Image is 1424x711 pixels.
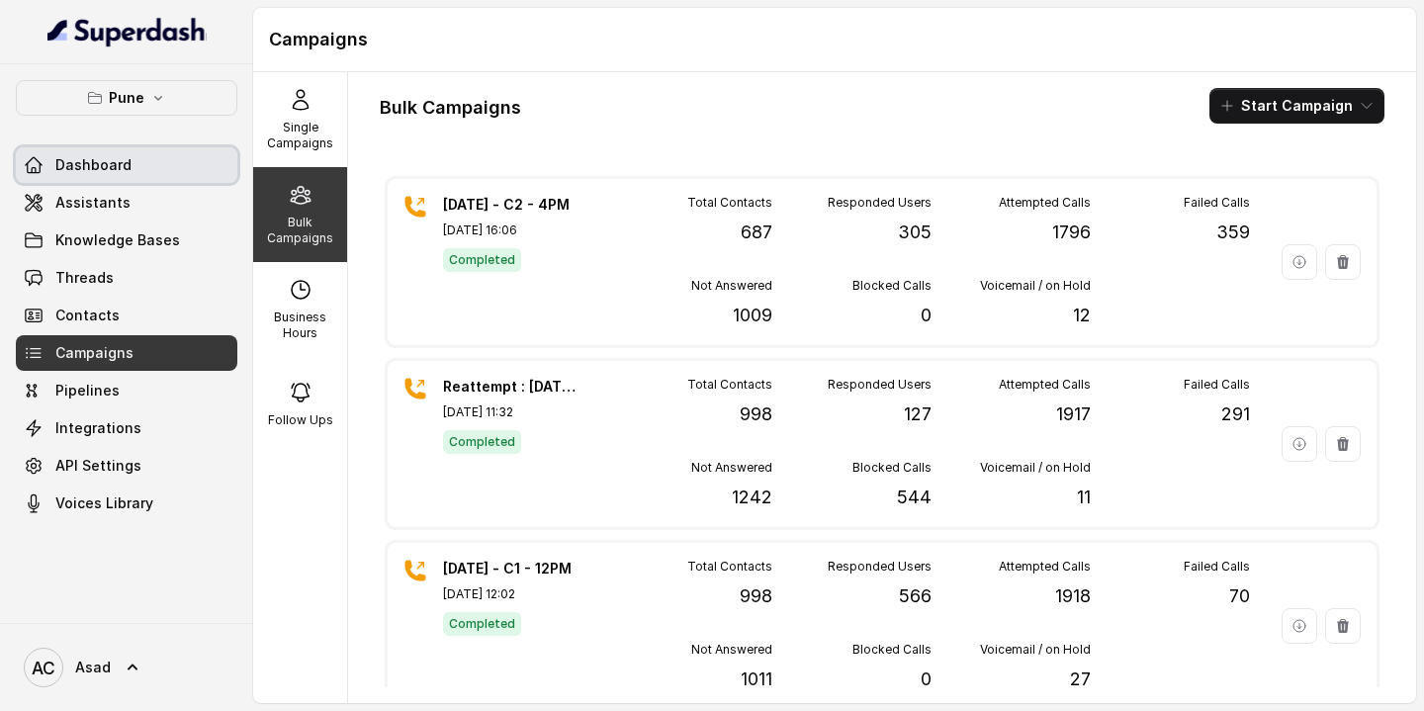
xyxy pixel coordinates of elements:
p: 305 [898,219,932,246]
p: 998 [740,400,772,428]
p: 1242 [732,484,772,511]
span: Contacts [55,306,120,325]
p: Not Answered [691,460,772,476]
span: Assistants [55,193,131,213]
a: Voices Library [16,486,237,521]
a: Campaigns [16,335,237,371]
span: Dashboard [55,155,132,175]
button: Pune [16,80,237,116]
p: 566 [899,582,932,610]
p: 1011 [741,666,772,693]
p: Follow Ups [268,412,333,428]
p: 27 [1070,666,1091,693]
p: Attempted Calls [999,559,1091,575]
p: Bulk Campaigns [261,215,339,246]
p: Responded Users [828,377,932,393]
a: Pipelines [16,373,237,408]
a: API Settings [16,448,237,484]
p: [DATE] - C1 - 12PM [443,559,581,578]
p: Voicemail / on Hold [980,278,1091,294]
p: Not Answered [691,642,772,658]
p: 998 [740,582,772,610]
span: Knowledge Bases [55,230,180,250]
h1: Campaigns [269,24,1400,55]
h1: Bulk Campaigns [380,92,521,124]
p: [DATE] 16:06 [443,222,581,238]
p: Responded Users [828,559,932,575]
span: API Settings [55,456,141,476]
p: Failed Calls [1184,195,1250,211]
p: 1796 [1052,219,1091,246]
p: Blocked Calls [852,278,932,294]
p: 1918 [1055,582,1091,610]
p: 544 [897,484,932,511]
span: Asad [75,658,111,677]
p: 1917 [1056,400,1091,428]
p: 12 [1073,302,1091,329]
p: Total Contacts [687,377,772,393]
p: Responded Users [828,195,932,211]
p: 1009 [733,302,772,329]
p: Single Campaigns [261,120,339,151]
button: Start Campaign [1209,88,1384,124]
p: [DATE] - C2 - 4PM [443,195,581,215]
p: Total Contacts [687,195,772,211]
span: Completed [443,430,521,454]
p: Business Hours [261,310,339,341]
span: Completed [443,612,521,636]
span: Pipelines [55,381,120,400]
p: 0 [921,302,932,329]
p: Voicemail / on Hold [980,642,1091,658]
p: 127 [904,400,932,428]
p: [DATE] 11:32 [443,404,581,420]
p: Total Contacts [687,559,772,575]
span: Integrations [55,418,141,438]
a: Asad [16,640,237,695]
p: Failed Calls [1184,559,1250,575]
p: 0 [921,666,932,693]
p: Not Answered [691,278,772,294]
p: Reattempt : [DATE] - C1 - 11AM [443,377,581,397]
span: Threads [55,268,114,288]
a: Dashboard [16,147,237,183]
span: Voices Library [55,493,153,513]
p: Blocked Calls [852,642,932,658]
span: Completed [443,248,521,272]
p: [DATE] 12:02 [443,586,581,602]
a: Integrations [16,410,237,446]
p: 687 [741,219,772,246]
span: Campaigns [55,343,133,363]
p: 70 [1229,582,1250,610]
a: Knowledge Bases [16,222,237,258]
a: Threads [16,260,237,296]
img: light.svg [47,16,207,47]
p: Attempted Calls [999,377,1091,393]
p: 359 [1216,219,1250,246]
p: Voicemail / on Hold [980,460,1091,476]
p: 11 [1077,484,1091,511]
text: AC [32,658,55,678]
p: Blocked Calls [852,460,932,476]
a: Contacts [16,298,237,333]
p: 291 [1221,400,1250,428]
p: Failed Calls [1184,377,1250,393]
p: Attempted Calls [999,195,1091,211]
a: Assistants [16,185,237,221]
p: Pune [109,86,144,110]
